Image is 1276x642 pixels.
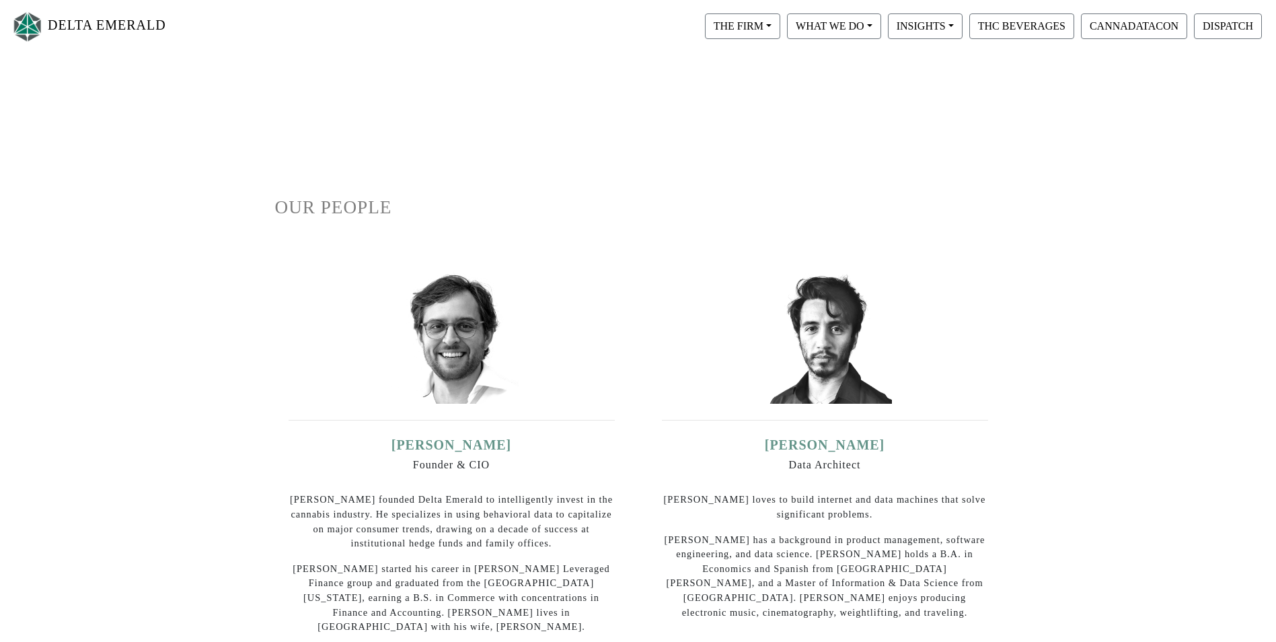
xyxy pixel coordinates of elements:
img: Logo [11,9,44,44]
a: THC BEVERAGES [966,20,1078,31]
h6: Data Architect [662,458,988,471]
a: DELTA EMERALD [11,5,166,48]
a: DISPATCH [1191,20,1265,31]
h6: Founder & CIO [289,458,615,471]
button: INSIGHTS [888,13,963,39]
p: [PERSON_NAME] started his career in [PERSON_NAME] Leveraged Finance group and graduated from the ... [289,562,615,635]
button: DISPATCH [1194,13,1262,39]
p: [PERSON_NAME] founded Delta Emerald to intelligently invest in the cannabis industry. He speciali... [289,493,615,550]
a: [PERSON_NAME] [765,437,885,452]
a: [PERSON_NAME] [391,437,512,452]
p: [PERSON_NAME] has a background in product management, software engineering, and data science. [PE... [662,533,988,620]
button: WHAT WE DO [787,13,881,39]
button: THE FIRM [705,13,780,39]
p: [PERSON_NAME] loves to build internet and data machines that solve significant problems. [662,493,988,522]
img: david [757,269,892,404]
h1: OUR PEOPLE [275,197,1002,219]
a: CANNADATACON [1078,20,1191,31]
img: ian [384,269,519,404]
button: CANNADATACON [1081,13,1187,39]
button: THC BEVERAGES [969,13,1074,39]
